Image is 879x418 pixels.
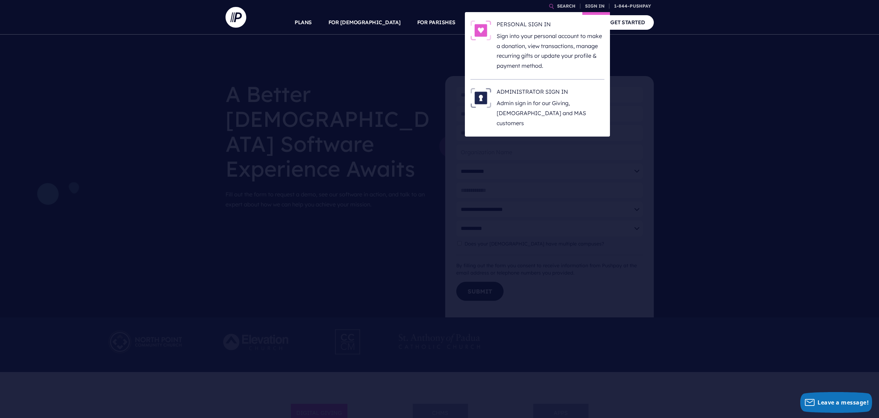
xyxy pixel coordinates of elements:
[497,31,604,71] p: Sign into your personal account to make a donation, view transactions, manage recurring gifts or ...
[470,20,604,71] a: PERSONAL SIGN IN - Illustration PERSONAL SIGN IN Sign into your personal account to make a donati...
[800,392,872,413] button: Leave a message!
[497,20,604,31] h6: PERSONAL SIGN IN
[560,10,585,35] a: COMPANY
[497,98,604,128] p: Admin sign in for our Giving, [DEMOGRAPHIC_DATA] and MAS customers
[818,399,869,406] span: Leave a message!
[470,20,491,40] img: PERSONAL SIGN IN - Illustration
[295,10,312,35] a: PLANS
[497,88,604,98] h6: ADMINISTRATOR SIGN IN
[470,88,604,128] a: ADMINISTRATOR SIGN IN - Illustration ADMINISTRATOR SIGN IN Admin sign in for our Giving, [DEMOGRA...
[472,10,503,35] a: SOLUTIONS
[417,10,456,35] a: FOR PARISHES
[602,15,654,29] a: GET STARTED
[328,10,401,35] a: FOR [DEMOGRAPHIC_DATA]
[470,88,491,108] img: ADMINISTRATOR SIGN IN - Illustration
[519,10,543,35] a: EXPLORE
